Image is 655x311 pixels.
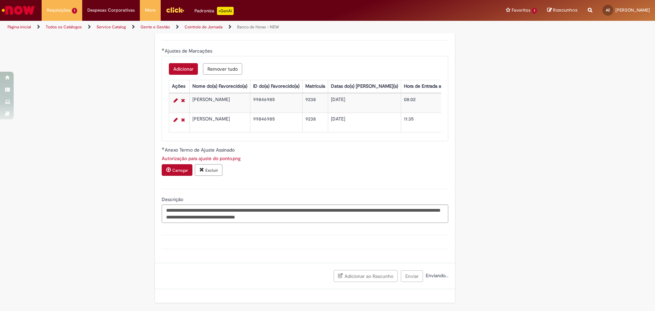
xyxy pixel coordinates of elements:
th: Datas do(s) [PERSON_NAME](s) [328,80,401,93]
th: ID do(a) Favorecido(a) [250,80,302,93]
td: 11:35 [401,113,491,132]
button: Carregar anexo de Anexo Termo de Ajuste Assinado Required [162,164,192,176]
td: 9238 [302,93,328,113]
span: [PERSON_NAME] [615,7,650,13]
span: Obrigatório Preenchido [162,48,165,51]
a: Remover linha 1 [179,96,187,104]
a: Download de Autorização para ajuste do ponto.png [162,155,241,161]
img: ServiceNow [1,3,36,17]
span: Descrição [162,196,185,202]
td: 08:02 [401,93,491,113]
a: Editar Linha 2 [172,116,179,124]
span: Anexo Termo de Ajuste Assinado [165,147,236,153]
span: Despesas Corporativas [87,7,135,14]
span: AZ [606,8,610,12]
th: Matrícula [302,80,328,93]
span: More [145,7,156,14]
span: 1 [72,8,77,14]
a: Remover linha 2 [179,116,187,124]
span: 1 [532,8,537,14]
span: Favoritos [512,7,530,14]
th: Hora de Entrada a ser ajustada no ponto [401,80,491,93]
button: Excluir anexo Autorização para ajuste do ponto.png [195,164,222,176]
a: Banco de Horas - NEW [237,24,279,30]
a: Editar Linha 1 [172,96,179,104]
span: Obrigatório Preenchido [162,147,165,150]
span: Ajustes de Marcações [165,48,214,54]
td: [DATE] [328,113,401,132]
td: 99846985 [250,113,302,132]
td: 99846985 [250,93,302,113]
a: Rascunhos [547,7,578,14]
td: 9238 [302,113,328,132]
img: click_logo_yellow_360x200.png [166,5,184,15]
ul: Trilhas de página [5,21,432,33]
small: Carregar [172,168,188,173]
td: [DATE] [328,93,401,113]
div: Padroniza [194,7,234,15]
th: Nome do(a) Favorecido(a) [189,80,250,93]
button: Add a row for Ajustes de Marcações [169,63,198,75]
span: Requisições [47,7,71,14]
a: Service Catalog [97,24,126,30]
th: Ações [169,80,189,93]
a: Todos os Catálogos [46,24,82,30]
span: Rascunhos [553,7,578,13]
textarea: Descrição [162,204,448,223]
a: Gente e Gestão [141,24,170,30]
button: Remove all rows for Ajustes de Marcações [203,63,242,75]
td: [PERSON_NAME] [189,113,250,132]
a: Página inicial [8,24,31,30]
p: +GenAi [217,7,234,15]
small: Excluir [205,168,218,173]
span: Enviando... [424,272,448,279]
a: Controle de Jornada [185,24,222,30]
td: [PERSON_NAME] [189,93,250,113]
